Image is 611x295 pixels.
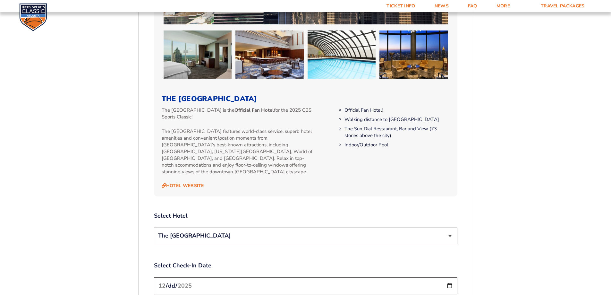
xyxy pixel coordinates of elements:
[308,30,376,79] img: The Westin Peachtree Plaza Atlanta
[154,262,457,270] label: Select Check-In Date
[164,30,232,79] img: The Westin Peachtree Plaza Atlanta
[344,116,449,123] li: Walking distance to [GEOGRAPHIC_DATA]
[235,30,304,79] img: The Westin Peachtree Plaza Atlanta
[234,107,274,113] strong: Official Fan Hotel
[162,183,204,189] a: Hotel Website
[379,30,448,79] img: The Westin Peachtree Plaza Atlanta
[162,95,450,103] h3: The [GEOGRAPHIC_DATA]
[344,107,449,114] li: Official Fan Hotel!
[162,128,315,175] p: The [GEOGRAPHIC_DATA] features world-class service, superb hotel amenities and convenient locatio...
[154,212,457,220] label: Select Hotel
[344,142,449,148] li: Indoor/Outdoor Pool
[162,107,315,120] p: The [GEOGRAPHIC_DATA] is the for the 2025 CBS Sports Classic!
[19,3,47,31] img: CBS Sports Classic
[344,126,449,139] li: The Sun Dial Restaurant, Bar and View (73 stories above the city)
